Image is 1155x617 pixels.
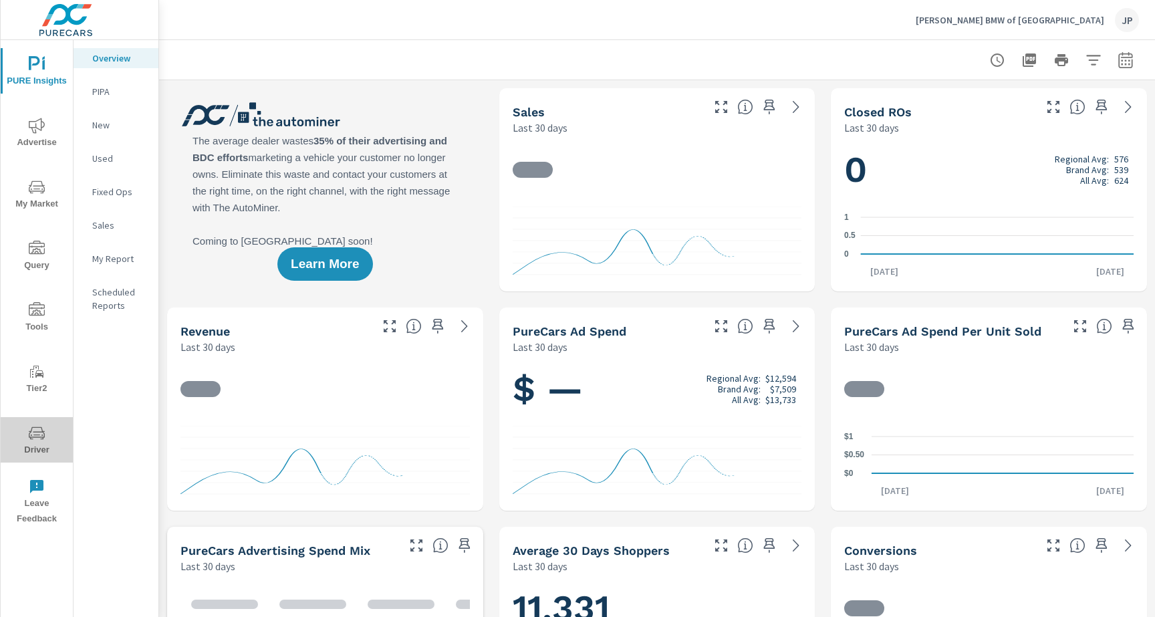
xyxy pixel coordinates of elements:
[92,219,148,232] p: Sales
[1087,484,1134,497] p: [DATE]
[770,384,796,394] p: $7,509
[732,394,761,405] p: All Avg:
[406,535,427,556] button: Make Fullscreen
[432,537,448,553] span: This table looks at how you compare to the amount of budget you spend per channel as opposed to y...
[5,302,69,335] span: Tools
[180,339,235,355] p: Last 30 days
[1043,96,1064,118] button: Make Fullscreen
[1114,164,1128,175] p: 539
[707,373,761,384] p: Regional Avg:
[74,249,158,269] div: My Report
[1118,316,1139,337] span: Save this to your personalized report
[765,373,796,384] p: $12,594
[916,14,1104,26] p: [PERSON_NAME] BMW of [GEOGRAPHIC_DATA]
[759,96,780,118] span: Save this to your personalized report
[737,537,753,553] span: A rolling 30 day total of daily Shoppers on the dealership website, averaged over the selected da...
[1091,96,1112,118] span: Save this to your personalized report
[74,215,158,235] div: Sales
[785,316,807,337] a: See more details in report
[1069,537,1085,553] span: The number of dealer-specified goals completed by a visitor. [Source: This data is provided by th...
[872,484,918,497] p: [DATE]
[513,558,567,574] p: Last 30 days
[785,535,807,556] a: See more details in report
[74,82,158,102] div: PIPA
[844,213,849,222] text: 1
[1087,265,1134,278] p: [DATE]
[718,384,761,394] p: Brand Avg:
[180,558,235,574] p: Last 30 days
[513,120,567,136] p: Last 30 days
[5,479,69,527] span: Leave Feedback
[844,147,1134,193] h1: 0
[785,96,807,118] a: See more details in report
[5,364,69,396] span: Tier2
[92,152,148,165] p: Used
[92,285,148,312] p: Scheduled Reports
[1112,47,1139,74] button: Select Date Range
[5,425,69,458] span: Driver
[1055,154,1109,164] p: Regional Avg:
[277,247,372,281] button: Learn More
[844,105,912,119] h5: Closed ROs
[513,324,626,338] h5: PureCars Ad Spend
[759,535,780,556] span: Save this to your personalized report
[513,105,545,119] h5: Sales
[1066,164,1109,175] p: Brand Avg:
[844,543,917,558] h5: Conversions
[1118,535,1139,556] a: See more details in report
[1118,96,1139,118] a: See more details in report
[1091,535,1112,556] span: Save this to your personalized report
[765,394,796,405] p: $13,733
[454,535,475,556] span: Save this to your personalized report
[844,339,899,355] p: Last 30 days
[737,99,753,115] span: Number of vehicles sold by the dealership over the selected date range. [Source: This data is sou...
[454,316,475,337] a: See more details in report
[844,558,899,574] p: Last 30 days
[737,318,753,334] span: Total cost of media for all PureCars channels for the selected dealership group over the selected...
[1096,318,1112,334] span: Average cost of advertising per each vehicle sold at the dealer over the selected date range. The...
[5,118,69,150] span: Advertise
[427,316,448,337] span: Save this to your personalized report
[379,316,400,337] button: Make Fullscreen
[513,339,567,355] p: Last 30 days
[1114,175,1128,186] p: 624
[844,231,856,241] text: 0.5
[74,148,158,168] div: Used
[1016,47,1043,74] button: "Export Report to PDF"
[92,85,148,98] p: PIPA
[1080,175,1109,186] p: All Avg:
[1043,535,1064,556] button: Make Fullscreen
[513,366,802,412] h1: $ —
[92,252,148,265] p: My Report
[844,249,849,259] text: 0
[861,265,908,278] p: [DATE]
[74,182,158,202] div: Fixed Ops
[180,324,230,338] h5: Revenue
[513,543,670,558] h5: Average 30 Days Shoppers
[406,318,422,334] span: Total sales revenue over the selected date range. [Source: This data is sourced from the dealer’s...
[291,258,359,270] span: Learn More
[844,432,854,441] text: $1
[844,451,864,460] text: $0.50
[5,241,69,273] span: Query
[92,118,148,132] p: New
[844,324,1041,338] h5: PureCars Ad Spend Per Unit Sold
[711,535,732,556] button: Make Fullscreen
[74,282,158,316] div: Scheduled Reports
[844,120,899,136] p: Last 30 days
[711,96,732,118] button: Make Fullscreen
[180,543,370,558] h5: PureCars Advertising Spend Mix
[5,56,69,89] span: PURE Insights
[74,48,158,68] div: Overview
[1115,8,1139,32] div: JP
[92,185,148,199] p: Fixed Ops
[844,469,854,478] text: $0
[1069,99,1085,115] span: Number of Repair Orders Closed by the selected dealership group over the selected time range. [So...
[711,316,732,337] button: Make Fullscreen
[1048,47,1075,74] button: Print Report
[1114,154,1128,164] p: 576
[1069,316,1091,337] button: Make Fullscreen
[1080,47,1107,74] button: Apply Filters
[759,316,780,337] span: Save this to your personalized report
[74,115,158,135] div: New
